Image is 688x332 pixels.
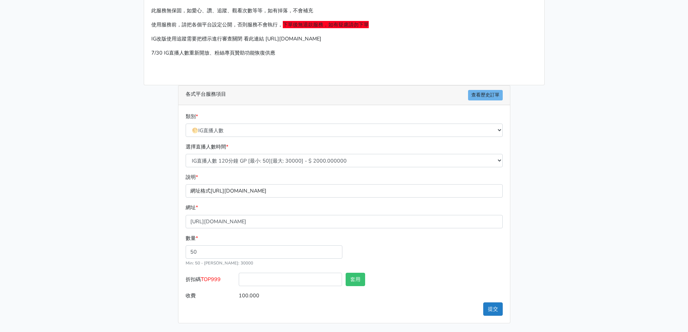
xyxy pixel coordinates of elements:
input: 這邊填入網址 [186,215,503,228]
p: 7/30 IG直播人數重新開放、粉絲專頁贊助功能恢復供應 [151,49,537,57]
button: 提交 [483,302,503,316]
p: 網址格式[URL][DOMAIN_NAME] [186,184,503,198]
div: 各式平台服務項目 [178,86,510,105]
label: 收費 [184,289,237,302]
button: 套用 [346,273,365,286]
label: 折扣碼 [184,273,237,289]
span: 下單後無退款服務，如有疑慮請勿下單 [283,21,369,28]
label: 數量 [186,234,198,242]
span: TOP999 [201,276,221,283]
label: 類別 [186,112,198,121]
a: 查看歷史訂單 [468,90,503,100]
label: 說明 [186,173,198,181]
p: 使用服務前，請把各個平台設定公開，否則服務不會執行， [151,21,537,29]
label: 選擇直播人數時間 [186,143,228,151]
p: 此服務無保固，如愛心、讚、追蹤、觀看次數等等，如有掉落，不會補充 [151,7,537,15]
label: 網址 [186,203,198,212]
p: IG改版使用追蹤需要把標示進行審查關閉 看此連結 [URL][DOMAIN_NAME] [151,35,537,43]
small: Min: 50 - [PERSON_NAME]: 30000 [186,260,253,266]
